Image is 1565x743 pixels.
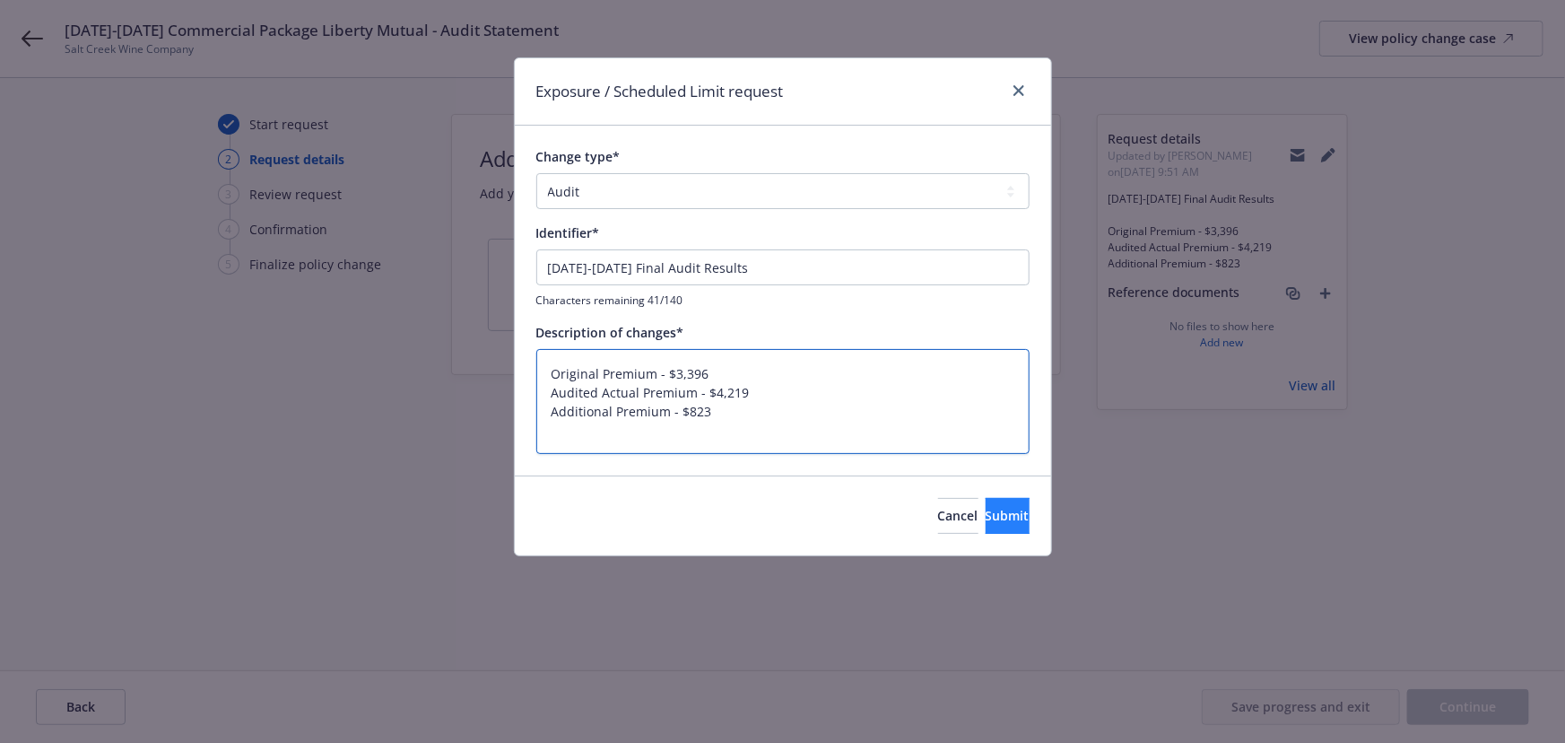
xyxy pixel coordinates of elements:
input: This will be shown in the policy change history list for your reference. [536,249,1030,285]
span: Description of changes* [536,324,684,341]
h1: Exposure / Scheduled Limit request [536,80,784,103]
span: Characters remaining 41/140 [536,293,1030,308]
span: Change type* [536,148,621,165]
button: Submit [986,498,1030,534]
span: Identifier* [536,224,600,241]
textarea: Original Premium - $3,396 Audited Actual Premium - $4,219 Additional Premium - $823 [536,349,1030,455]
a: close [1008,80,1030,101]
button: Cancel [938,498,978,534]
span: Cancel [938,507,978,524]
span: Submit [986,507,1030,524]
